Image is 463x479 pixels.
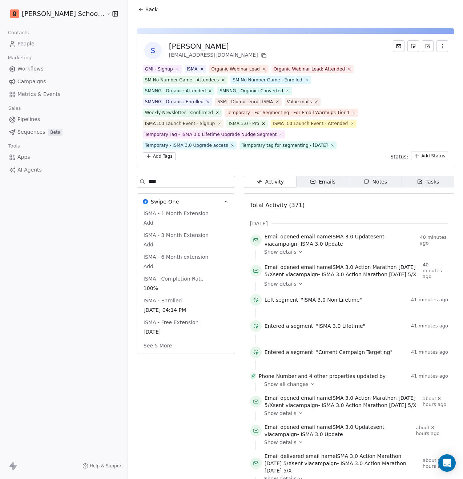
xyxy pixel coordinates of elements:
a: Show all changes [264,381,443,388]
span: ISMA 3.0 Update [331,234,374,239]
div: SSM - Did not enroll ISMA [217,98,273,105]
span: 41 minutes ago [411,373,448,379]
span: email name sent via campaign - [265,394,420,409]
span: and 4 other properties updated [298,373,378,380]
span: Show all changes [264,381,309,388]
a: People [6,38,122,50]
button: [PERSON_NAME] School of Finance LLP [9,8,101,20]
span: email name sent via campaign - [265,452,420,474]
span: Workflows [17,65,44,73]
a: Apps [6,151,122,163]
div: Organic Webinar Lead: Attended [274,66,345,72]
span: [DATE] 04:14 PM [144,306,228,314]
span: 40 minutes ago [423,262,448,279]
div: ISMA 3.0 Launch Event - Attended [273,120,348,127]
div: Open Intercom Messenger [438,454,456,472]
span: ISMA - 6 Month extension [142,253,210,261]
a: Metrics & Events [6,88,122,100]
button: See 5 More [139,339,177,352]
a: Campaigns [6,76,122,88]
a: Workflows [6,63,122,75]
span: Add [144,241,228,248]
span: Add [144,263,228,270]
div: Temporary tag for segmenting - [DATE] [242,142,327,149]
span: Marketing [5,52,35,63]
div: SMNNG - Organic: Enrolled [145,98,204,105]
span: Entered a segment [265,349,313,356]
span: ISMA - Free Extension [142,319,200,326]
span: Email opened [265,234,299,239]
div: [EMAIL_ADDRESS][DOMAIN_NAME] [169,51,268,60]
span: ISMA - 3 Month Extension [142,232,210,239]
div: Emails [310,178,335,186]
span: [DATE] [144,328,228,335]
div: SM No Number Game - Attendees [145,77,219,83]
span: about 9 hours ago [423,458,448,469]
div: Tasks [417,178,439,186]
span: Campaigns [17,78,46,85]
img: Swipe One [143,199,148,204]
span: ISMA - Enrolled [142,297,184,304]
span: email name sent via campaign - [265,423,413,438]
div: Weekly Newsletter - Confirmed [145,109,213,116]
div: [PERSON_NAME] [169,41,268,51]
span: Swipe One [151,198,179,205]
span: Beta [48,129,63,136]
span: ISMA 3.0 Update [331,424,374,430]
span: Left segment [265,296,298,303]
div: ISMA [187,66,198,72]
div: Swipe OneSwipe One [137,210,235,354]
span: Show details [264,439,297,446]
span: Add [144,219,228,226]
div: SMNNG - Organic: Attended [145,88,206,94]
div: Temporary - For Segmenting - For Email Warmups Tier 1 [227,109,350,116]
span: Show details [264,410,297,417]
span: email name sent via campaign - [265,233,417,247]
span: about 8 hours ago [423,396,448,407]
span: Email opened [265,264,299,270]
span: Phone Number [259,373,297,380]
button: Swipe OneSwipe One [137,194,235,210]
span: S [144,42,162,59]
a: Show details [264,280,443,287]
span: ISMA 3.0 Update [301,431,343,437]
span: AI Agents [17,166,42,174]
div: ISMA 3.0 Launch Event - Signup [145,120,215,127]
a: Pipelines [6,113,122,125]
span: Show details [264,280,297,287]
span: ISMA - Completion Rate [142,275,205,282]
span: about 8 hours ago [416,425,448,436]
span: Entered a segment [265,322,313,330]
span: "ISMA 3.0 Non Lifetime" [301,296,362,303]
span: Sequences [17,128,45,136]
span: People [17,40,35,48]
a: SequencesBeta [6,126,122,138]
button: Add Status [411,152,448,160]
span: "Current Campaign Targeting" [316,349,392,356]
span: [PERSON_NAME] School of Finance LLP [22,9,105,19]
span: 41 minutes ago [411,297,448,303]
span: Total Activity (371) [250,202,305,209]
button: Add Tags [143,152,176,160]
div: Value mails [287,98,312,105]
span: Contacts [5,27,32,38]
span: 41 minutes ago [411,349,448,355]
span: Status: [390,153,408,160]
span: 40 minutes ago [420,234,448,246]
span: ISMA - 1 Month Extension [142,210,210,217]
a: Show details [264,439,443,446]
span: Sales [5,103,24,114]
span: Show details [264,248,297,255]
div: Temporary Tag - ISMA 3.0 Lifetime Upgrade Nudge Segment [145,131,277,138]
span: Metrics & Events [17,90,60,98]
span: Apps [17,153,30,161]
a: Show details [264,248,443,255]
span: ISMA 3.0 Update [301,241,343,247]
span: email name sent via campaign - [265,263,420,278]
span: ISMA 3.0 Action Marathon [DATE] 5/X [322,271,416,277]
div: SMNNG - Organic: Converted [220,88,283,94]
span: ISMA 3.0 Action Marathon [DATE] 5/X [265,264,416,277]
span: "ISMA 3.0 Lifetime" [316,322,366,330]
div: ISMA 3.0 - Pro [229,120,259,127]
a: Show details [264,410,443,417]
